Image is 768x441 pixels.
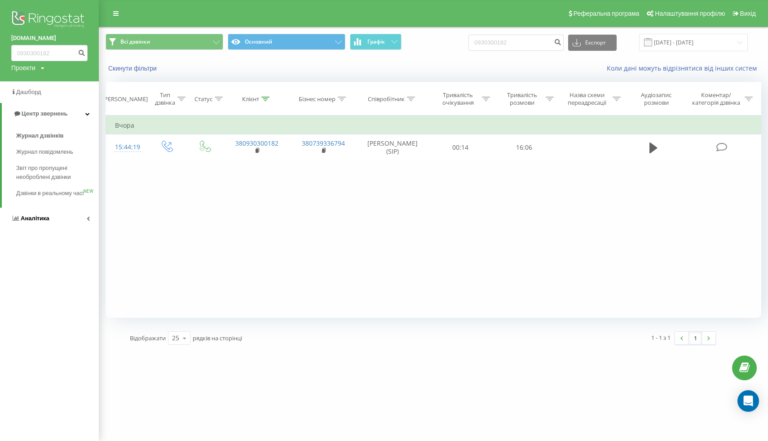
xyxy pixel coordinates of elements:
[194,95,212,103] div: Статус
[16,144,99,160] a: Журнал повідомлень
[120,38,150,45] span: Всі дзвінки
[436,91,479,107] div: Тривалість очікування
[690,91,742,107] div: Коментар/категорія дзвінка
[172,334,179,343] div: 25
[428,134,492,160] td: 00:14
[21,215,49,222] span: Аналiтика
[492,134,556,160] td: 16:06
[16,189,84,198] span: Дзвінки в реальному часі
[16,131,64,140] span: Журнал дзвінків
[106,34,223,50] button: Всі дзвінки
[367,39,385,45] span: Графік
[574,10,640,17] span: Реферальна програма
[235,139,278,147] a: 380930300182
[16,89,41,95] span: Дашборд
[11,63,35,72] div: Проекти
[350,34,402,50] button: Графік
[193,334,242,342] span: рядків на сторінці
[11,9,88,31] img: Ringostat logo
[16,164,94,182] span: Звіт про пропущені необроблені дзвінки
[16,128,99,144] a: Журнал дзвінків
[11,45,88,61] input: Пошук за номером
[737,390,759,412] div: Open Intercom Messenger
[16,160,99,185] a: Звіт про пропущені необроблені дзвінки
[16,185,99,201] a: Дзвінки в реальному часіNEW
[564,91,610,107] div: Назва схеми переадресації
[154,91,175,107] div: Тип дзвінка
[568,35,617,51] button: Експорт
[607,64,761,72] a: Коли дані можуть відрізнятися вiд інших систем
[102,95,148,103] div: [PERSON_NAME]
[631,91,682,107] div: Аудіозапис розмови
[740,10,756,17] span: Вихід
[468,35,564,51] input: Пошук за номером
[368,95,405,103] div: Співробітник
[16,147,73,156] span: Журнал повідомлень
[299,95,335,103] div: Бізнес номер
[106,116,761,134] td: Вчора
[655,10,725,17] span: Налаштування профілю
[130,334,166,342] span: Відображати
[689,332,702,344] a: 1
[242,95,259,103] div: Клієнт
[2,103,99,125] a: Центр звернень
[228,34,345,50] button: Основний
[651,333,671,342] div: 1 - 1 з 1
[22,110,67,117] span: Центр звернень
[11,34,88,43] a: [DOMAIN_NAME]
[302,139,345,147] a: 380739336794
[357,134,428,160] td: [PERSON_NAME] (SIP)
[500,91,543,107] div: Тривалість розмови
[106,64,161,72] button: Скинути фільтри
[115,138,138,156] div: 15:44:19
